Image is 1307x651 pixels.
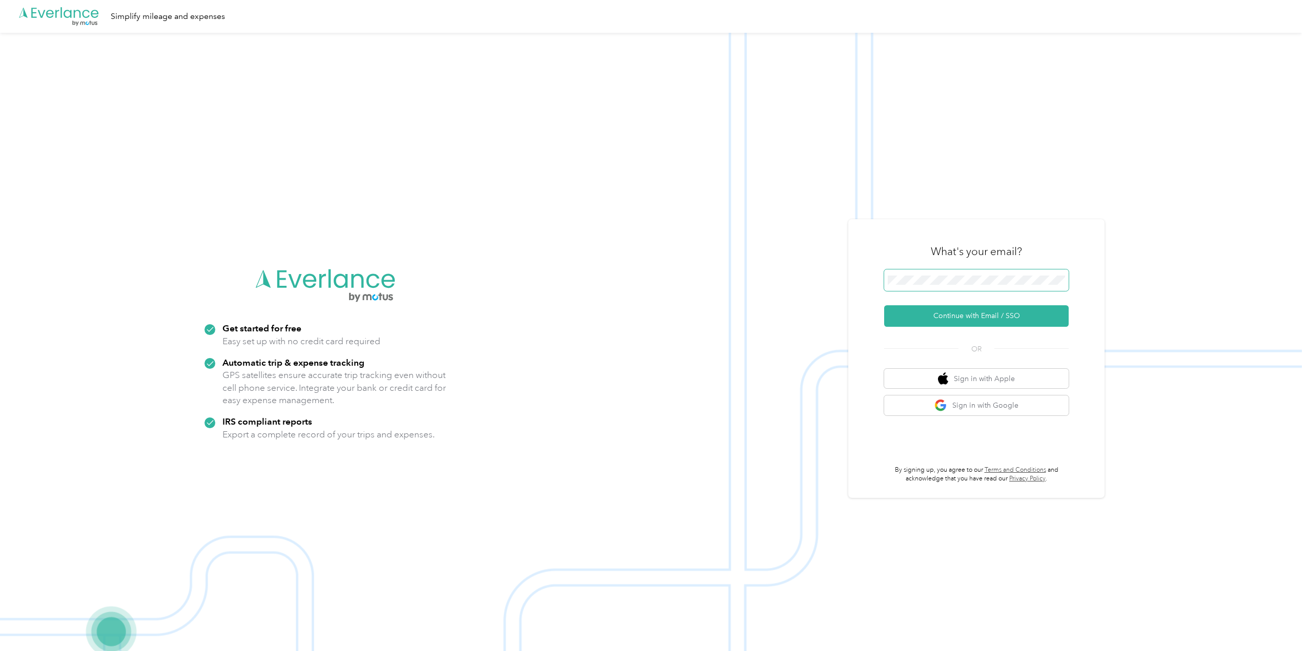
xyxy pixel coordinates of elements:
[222,428,435,441] p: Export a complete record of your trips and expenses.
[934,399,947,412] img: google logo
[884,369,1069,389] button: apple logoSign in with Apple
[884,395,1069,415] button: google logoSign in with Google
[222,335,380,348] p: Easy set up with no credit card required
[884,466,1069,484] p: By signing up, you agree to our and acknowledge that you have read our .
[222,323,301,333] strong: Get started for free
[222,416,312,427] strong: IRS compliant reports
[1009,475,1046,482] a: Privacy Policy
[111,10,225,23] div: Simplify mileage and expenses
[931,244,1022,259] h3: What's your email?
[938,372,948,385] img: apple logo
[222,369,446,407] p: GPS satellites ensure accurate trip tracking even without cell phone service. Integrate your bank...
[884,305,1069,327] button: Continue with Email / SSO
[222,357,364,368] strong: Automatic trip & expense tracking
[958,344,994,354] span: OR
[985,466,1046,474] a: Terms and Conditions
